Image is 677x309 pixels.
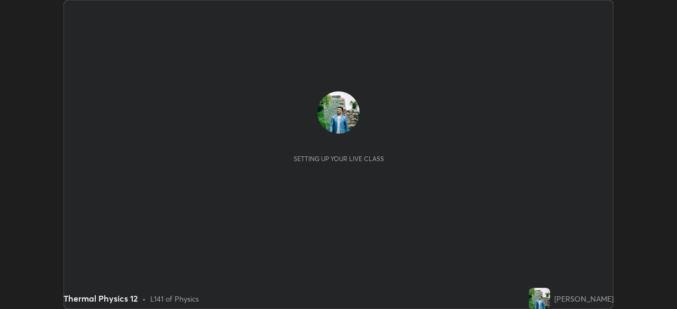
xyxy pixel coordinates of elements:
div: • [142,293,146,304]
img: 3039acb2fa3d48028dcb1705d1182d1b.jpg [529,288,550,309]
div: L141 of Physics [150,293,199,304]
div: [PERSON_NAME] [554,293,614,304]
div: Thermal Physics 12 [63,292,138,305]
img: 3039acb2fa3d48028dcb1705d1182d1b.jpg [317,91,360,134]
div: Setting up your live class [294,155,384,163]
